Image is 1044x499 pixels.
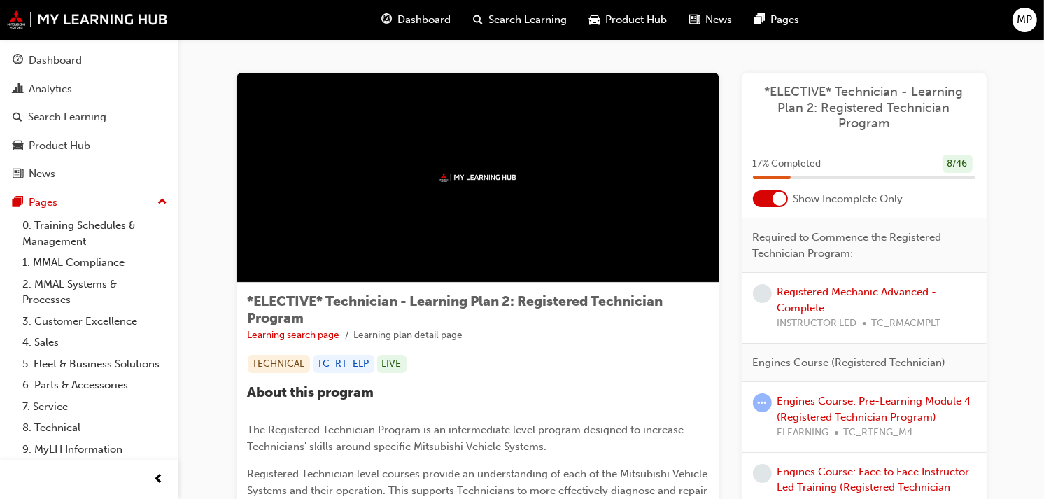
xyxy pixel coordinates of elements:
[439,173,516,182] img: mmal
[753,156,821,172] span: 17 % Completed
[1013,8,1037,32] button: MP
[6,190,173,216] button: Pages
[17,396,173,418] a: 7. Service
[678,6,743,34] a: news-iconNews
[29,138,90,154] div: Product Hub
[753,355,946,371] span: Engines Course (Registered Technician)
[777,425,829,441] span: ELEARNING
[17,332,173,353] a: 4. Sales
[13,111,22,124] span: search-icon
[13,197,23,209] span: pages-icon
[753,84,975,132] a: *ELECTIVE* Technician - Learning Plan 2: Registered Technician Program
[753,230,964,261] span: Required to Commence the Registered Technician Program:
[17,215,173,252] a: 0. Training Schedules & Management
[6,76,173,102] a: Analytics
[29,81,72,97] div: Analytics
[754,11,765,29] span: pages-icon
[13,83,23,96] span: chart-icon
[488,12,567,28] span: Search Learning
[248,384,374,400] span: About this program
[605,12,667,28] span: Product Hub
[793,191,903,207] span: Show Incomplete Only
[381,11,392,29] span: guage-icon
[777,395,971,423] a: Engines Course: Pre-Learning Module 4 (Registered Technician Program)
[248,329,340,341] a: Learning search page
[28,109,106,125] div: Search Learning
[29,166,55,182] div: News
[705,12,732,28] span: News
[248,423,687,453] span: The Registered Technician Program is an intermediate level program designed to increase Technicia...
[743,6,810,34] a: pages-iconPages
[248,293,663,326] span: *ELECTIVE* Technician - Learning Plan 2: Registered Technician Program
[462,6,578,34] a: search-iconSearch Learning
[753,393,772,412] span: learningRecordVerb_ATTEMPT-icon
[753,284,772,303] span: learningRecordVerb_NONE-icon
[377,355,407,374] div: LIVE
[157,193,167,211] span: up-icon
[872,316,941,332] span: TC_RMACMPLT
[154,471,164,489] span: prev-icon
[7,10,168,29] img: mmal
[770,12,799,28] span: Pages
[29,52,82,69] div: Dashboard
[6,133,173,159] a: Product Hub
[17,374,173,396] a: 6. Parts & Accessories
[17,311,173,332] a: 3. Customer Excellence
[589,11,600,29] span: car-icon
[313,355,374,374] div: TC_RT_ELP
[6,161,173,187] a: News
[6,45,173,190] button: DashboardAnalyticsSearch LearningProduct HubNews
[1017,12,1033,28] span: MP
[6,48,173,73] a: Dashboard
[397,12,451,28] span: Dashboard
[248,355,310,374] div: TECHNICAL
[13,168,23,181] span: news-icon
[17,417,173,439] a: 8. Technical
[777,286,937,314] a: Registered Mechanic Advanced - Complete
[17,439,173,461] a: 9. MyLH Information
[13,55,23,67] span: guage-icon
[578,6,678,34] a: car-iconProduct Hub
[17,252,173,274] a: 1. MMAL Compliance
[17,274,173,311] a: 2. MMAL Systems & Processes
[29,195,57,211] div: Pages
[943,155,973,174] div: 8 / 46
[17,353,173,375] a: 5. Fleet & Business Solutions
[370,6,462,34] a: guage-iconDashboard
[777,316,857,332] span: INSTRUCTOR LED
[13,140,23,153] span: car-icon
[6,104,173,130] a: Search Learning
[844,425,913,441] span: TC_RTENG_M4
[689,11,700,29] span: news-icon
[753,464,772,483] span: learningRecordVerb_NONE-icon
[473,11,483,29] span: search-icon
[354,328,463,344] li: Learning plan detail page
